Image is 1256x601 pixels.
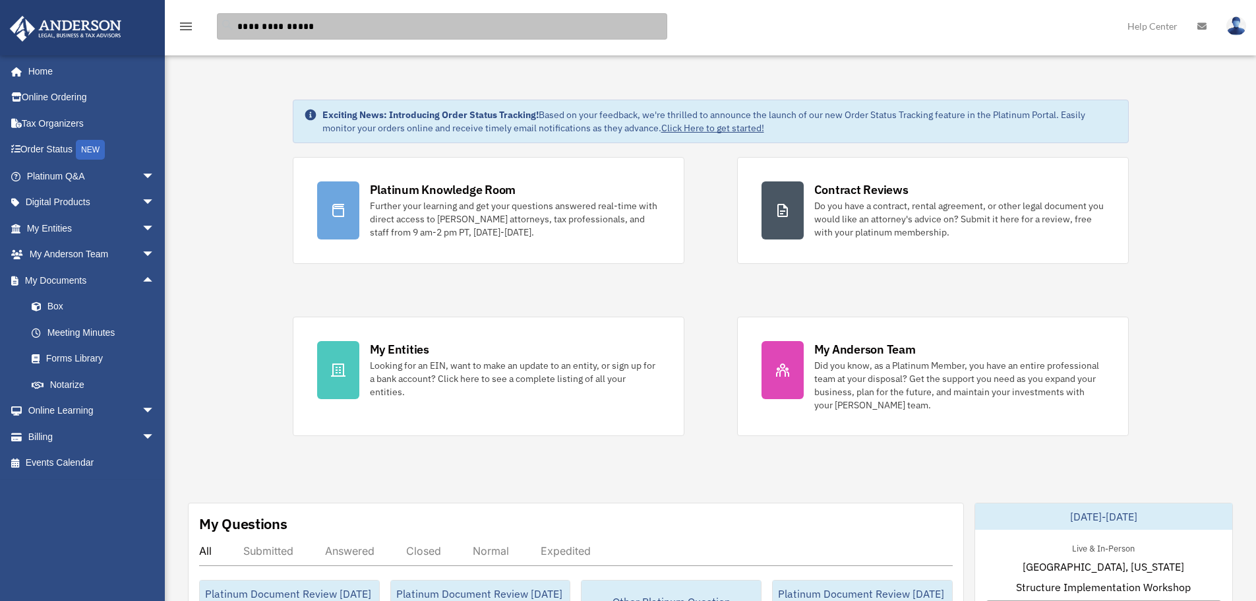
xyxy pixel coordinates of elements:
[76,140,105,160] div: NEW
[9,84,175,111] a: Online Ordering
[18,294,175,320] a: Box
[9,189,175,216] a: Digital Productsarrow_drop_down
[9,110,175,137] a: Tax Organizers
[661,122,764,134] a: Click Here to get started!
[737,317,1129,436] a: My Anderson Team Did you know, as a Platinum Member, you have an entire professional team at your...
[142,163,168,190] span: arrow_drop_down
[1226,16,1246,36] img: User Pic
[814,359,1104,412] div: Did you know, as a Platinum Member, you have an entire professional team at your disposal? Get th...
[18,346,175,372] a: Forms Library
[9,137,175,164] a: Order StatusNEW
[9,424,175,450] a: Billingarrow_drop_down
[370,359,660,398] div: Looking for an EIN, want to make an update to an entity, or sign up for a bank account? Click her...
[322,108,1118,135] div: Based on your feedback, we're thrilled to announce the launch of our new Order Status Tracking fe...
[293,157,684,264] a: Platinum Knowledge Room Further your learning and get your questions answered real-time with dire...
[1023,559,1184,575] span: [GEOGRAPHIC_DATA], [US_STATE]
[199,544,212,557] div: All
[243,544,293,557] div: Submitted
[142,215,168,242] span: arrow_drop_down
[6,16,125,42] img: Anderson Advisors Platinum Portal
[1062,540,1145,554] div: Live & In-Person
[18,319,175,346] a: Meeting Minutes
[975,503,1232,530] div: [DATE]-[DATE]
[737,157,1129,264] a: Contract Reviews Do you have a contract, rental agreement, or other legal document you would like...
[322,109,539,121] strong: Exciting News: Introducing Order Status Tracking!
[220,18,235,32] i: search
[178,18,194,34] i: menu
[142,424,168,451] span: arrow_drop_down
[142,241,168,269] span: arrow_drop_down
[142,189,168,216] span: arrow_drop_down
[142,398,168,425] span: arrow_drop_down
[814,341,916,358] div: My Anderson Team
[9,58,168,84] a: Home
[9,267,175,294] a: My Documentsarrow_drop_up
[325,544,374,557] div: Answered
[370,199,660,239] div: Further your learning and get your questions answered real-time with direct access to [PERSON_NAM...
[814,181,909,198] div: Contract Reviews
[199,514,287,534] div: My Questions
[9,163,175,189] a: Platinum Q&Aarrow_drop_down
[178,23,194,34] a: menu
[406,544,441,557] div: Closed
[9,450,175,476] a: Events Calendar
[9,398,175,424] a: Online Learningarrow_drop_down
[814,199,1104,239] div: Do you have a contract, rental agreement, or other legal document you would like an attorney's ad...
[18,371,175,398] a: Notarize
[9,241,175,268] a: My Anderson Teamarrow_drop_down
[142,267,168,294] span: arrow_drop_up
[370,181,516,198] div: Platinum Knowledge Room
[541,544,591,557] div: Expedited
[1016,579,1191,595] span: Structure Implementation Workshop
[473,544,509,557] div: Normal
[370,341,429,358] div: My Entities
[9,215,175,241] a: My Entitiesarrow_drop_down
[293,317,684,436] a: My Entities Looking for an EIN, want to make an update to an entity, or sign up for a bank accoun...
